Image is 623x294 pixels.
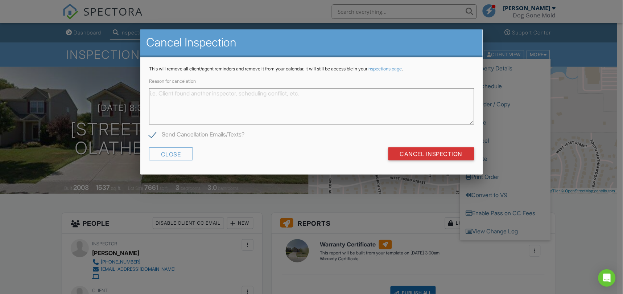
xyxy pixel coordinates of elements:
[149,66,474,72] p: This will remove all client/agent reminders and remove it from your calendar. It will still be ac...
[149,78,196,84] label: Reason for cancelation
[149,131,244,140] label: Send Cancellation Emails/Texts?
[149,147,193,160] div: Close
[388,147,474,160] input: Cancel Inspection
[598,269,616,287] div: Open Intercom Messenger
[146,35,477,50] h2: Cancel Inspection
[368,66,402,72] a: Inspections page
